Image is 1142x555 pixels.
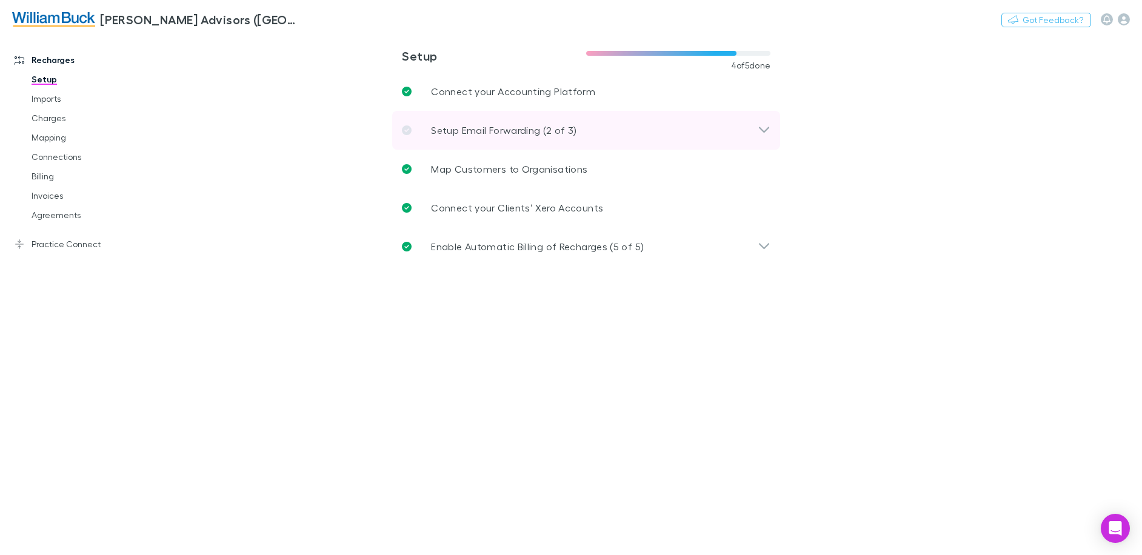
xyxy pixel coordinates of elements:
[2,234,164,254] a: Practice Connect
[19,108,164,128] a: Charges
[431,162,587,176] p: Map Customers to Organisations
[19,147,164,167] a: Connections
[19,89,164,108] a: Imports
[431,123,576,138] p: Setup Email Forwarding (2 of 3)
[402,48,586,63] h3: Setup
[392,111,780,150] div: Setup Email Forwarding (2 of 3)
[1001,13,1091,27] button: Got Feedback?
[392,227,780,266] div: Enable Automatic Billing of Recharges (5 of 5)
[2,50,164,70] a: Recharges
[392,72,780,111] a: Connect your Accounting Platform
[1101,514,1130,543] div: Open Intercom Messenger
[431,239,644,254] p: Enable Automatic Billing of Recharges (5 of 5)
[19,70,164,89] a: Setup
[19,205,164,225] a: Agreements
[431,84,595,99] p: Connect your Accounting Platform
[5,5,308,34] a: [PERSON_NAME] Advisors ([GEOGRAPHIC_DATA]) Pty Ltd
[19,167,164,186] a: Billing
[12,12,95,27] img: William Buck Advisors (WA) Pty Ltd's Logo
[19,128,164,147] a: Mapping
[392,188,780,227] a: Connect your Clients’ Xero Accounts
[100,12,301,27] h3: [PERSON_NAME] Advisors ([GEOGRAPHIC_DATA]) Pty Ltd
[19,186,164,205] a: Invoices
[431,201,603,215] p: Connect your Clients’ Xero Accounts
[731,61,771,70] span: 4 of 5 done
[392,150,780,188] a: Map Customers to Organisations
